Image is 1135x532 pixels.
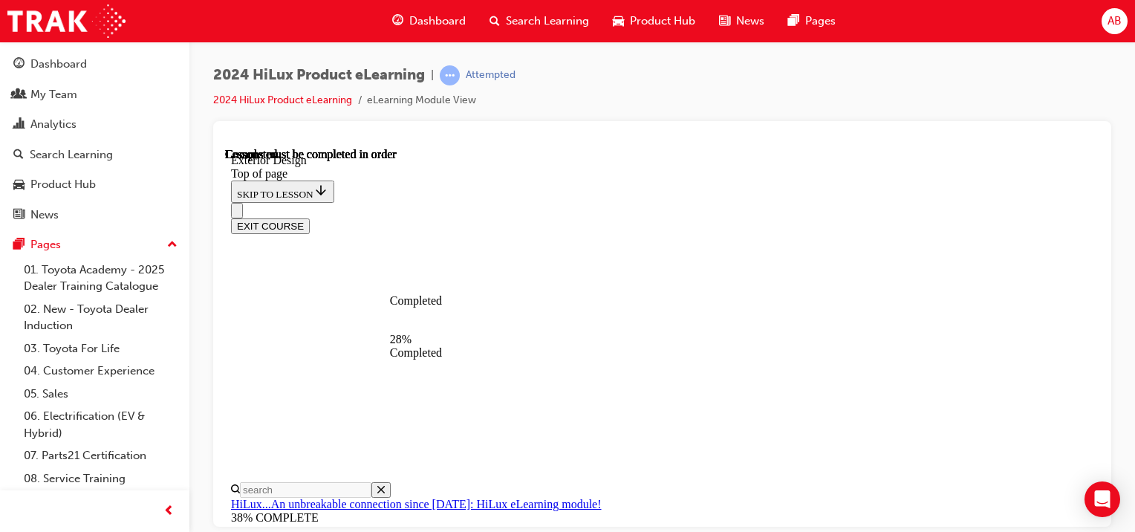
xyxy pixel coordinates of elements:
span: Dashboard [409,13,466,30]
a: guage-iconDashboard [380,6,478,36]
a: News [6,201,183,229]
button: EXIT COURSE [6,71,85,86]
span: SKIP TO LESSON [12,41,103,52]
button: SKIP TO LESSON [6,33,109,55]
button: Pages [6,231,183,259]
span: news-icon [13,209,25,222]
span: guage-icon [392,12,403,30]
a: search-iconSearch Learning [478,6,601,36]
span: chart-icon [13,118,25,132]
a: 02. New - Toyota Dealer Induction [18,298,183,337]
button: AB [1102,8,1128,34]
a: 09. Technical Training [18,490,183,513]
span: News [736,13,764,30]
span: up-icon [167,236,178,255]
a: car-iconProduct Hub [601,6,707,36]
span: Search Learning [506,13,589,30]
div: Completed [165,146,187,160]
span: Pages [805,13,836,30]
div: Product Hub [30,176,96,193]
a: pages-iconPages [776,6,848,36]
span: search-icon [13,149,24,162]
span: car-icon [13,178,25,192]
div: Dashboard [30,56,87,73]
a: 05. Sales [18,383,183,406]
a: Analytics [6,111,183,138]
div: Top of page [6,19,868,33]
div: Exterior Design [6,6,868,19]
a: Search Learning [6,141,183,169]
div: Analytics [30,116,77,133]
div: 28% Completed [165,185,187,212]
a: 2024 HiLux Product eLearning [213,94,352,106]
div: Search Learning [30,146,113,163]
span: | [431,67,434,84]
span: learningRecordVerb_ATTEMPT-icon [440,65,460,85]
a: 04. Customer Experience [18,360,183,383]
span: people-icon [13,88,25,102]
a: 01. Toyota Academy - 2025 Dealer Training Catalogue [18,259,183,298]
div: News [30,207,59,224]
span: prev-icon [163,502,175,521]
button: DashboardMy TeamAnalyticsSearch LearningProduct HubNews [6,48,183,231]
a: My Team [6,81,183,108]
span: AB [1108,13,1122,30]
span: Product Hub [630,13,695,30]
a: Product Hub [6,171,183,198]
span: guage-icon [13,58,25,71]
span: search-icon [490,12,500,30]
div: Pages [30,236,61,253]
button: Close navigation menu [6,55,18,71]
a: 07. Parts21 Certification [18,444,183,467]
button: Close search menu [146,334,166,350]
span: pages-icon [788,12,799,30]
input: Search [15,334,146,350]
a: news-iconNews [707,6,776,36]
a: 08. Service Training [18,467,183,490]
span: pages-icon [13,239,25,252]
span: car-icon [613,12,624,30]
div: 38% COMPLETE [6,363,868,377]
a: 03. Toyota For Life [18,337,183,360]
a: 06. Electrification (EV & Hybrid) [18,405,183,444]
span: news-icon [719,12,730,30]
a: Dashboard [6,51,183,78]
div: Attempted [466,68,516,82]
li: eLearning Module View [367,92,476,109]
div: My Team [30,86,77,103]
div: Open Intercom Messenger [1084,481,1120,517]
span: 2024 HiLux Product eLearning [213,67,425,84]
img: Trak [7,4,126,38]
a: HiLux...An unbreakable connection since [DATE]: HiLux eLearning module! [6,350,377,363]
